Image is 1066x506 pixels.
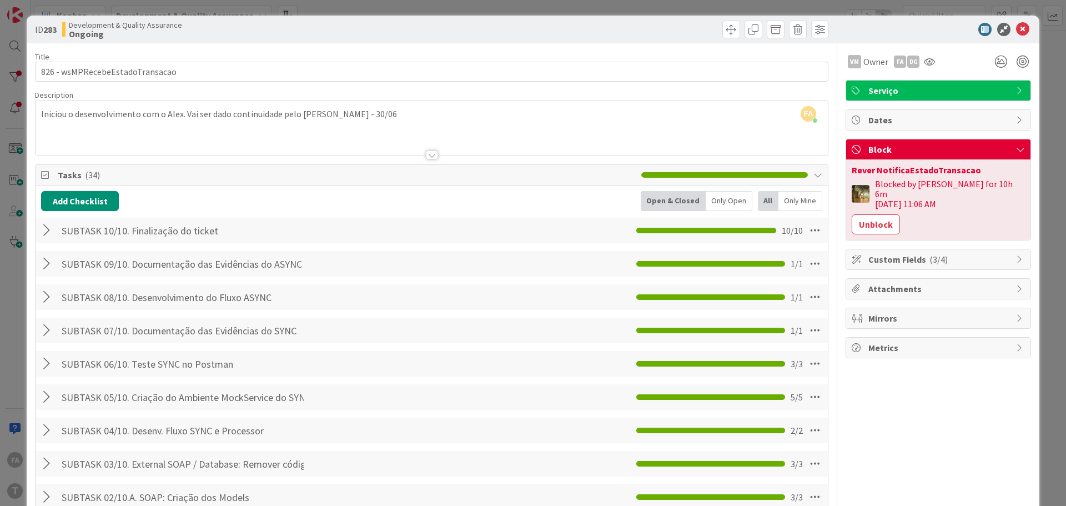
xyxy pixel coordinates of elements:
[778,191,822,211] div: Only Mine
[868,341,1010,354] span: Metrics
[852,185,869,203] img: JC
[868,84,1010,97] span: Serviço
[863,55,888,68] span: Owner
[875,179,1025,209] div: Blocked by [PERSON_NAME] for 10h 6m [DATE] 11:06 AM
[868,253,1010,266] span: Custom Fields
[868,113,1010,127] span: Dates
[758,191,778,211] div: All
[58,221,308,241] input: Add Checklist...
[35,62,828,82] input: type card name here...
[852,214,900,234] button: Unblock
[801,106,816,122] span: FA
[868,312,1010,325] span: Mirrors
[791,490,803,504] span: 3 / 3
[85,169,100,181] span: ( 34 )
[791,424,803,437] span: 2 / 2
[58,454,308,474] input: Add Checklist...
[35,52,49,62] label: Title
[782,224,803,237] span: 10 / 10
[791,390,803,404] span: 5 / 5
[58,320,308,340] input: Add Checklist...
[69,29,182,38] b: Ongoing
[58,420,308,440] input: Add Checklist...
[791,257,803,270] span: 1 / 1
[58,387,308,407] input: Add Checklist...
[58,354,308,374] input: Add Checklist...
[868,143,1010,156] span: Block
[791,290,803,304] span: 1 / 1
[641,191,706,211] div: Open & Closed
[41,108,822,121] p: Iniciou o desenvolvimento com o Alex. Vai ser dado continuidade pelo [PERSON_NAME] - 30/06
[852,166,1025,174] div: Rever NotificaEstadoTransacao
[58,168,636,182] span: Tasks
[868,282,1010,295] span: Attachments
[894,56,906,68] div: FA
[929,254,948,265] span: ( 3/4 )
[41,191,119,211] button: Add Checklist
[848,55,861,68] div: VM
[791,457,803,470] span: 3 / 3
[35,90,73,100] span: Description
[907,56,919,68] div: DG
[706,191,752,211] div: Only Open
[43,24,57,35] b: 283
[58,287,308,307] input: Add Checklist...
[58,254,308,274] input: Add Checklist...
[791,324,803,337] span: 1 / 1
[791,357,803,370] span: 3 / 3
[69,21,182,29] span: Development & Quality Assurance
[35,23,57,36] span: ID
